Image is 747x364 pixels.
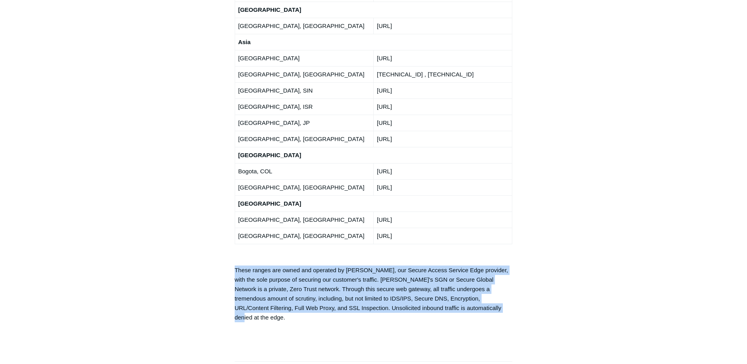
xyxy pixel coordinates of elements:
p: These ranges are owned and operated by [PERSON_NAME], our Secure Access Service Edge provider, wi... [235,266,513,322]
td: [TECHNICAL_ID] , [TECHNICAL_ID] [373,66,512,82]
td: [URL] [373,212,512,228]
strong: [GEOGRAPHIC_DATA] [238,152,301,158]
td: [GEOGRAPHIC_DATA], [GEOGRAPHIC_DATA] [235,179,373,195]
td: [URL] [373,131,512,147]
td: [GEOGRAPHIC_DATA], JP [235,115,373,131]
td: [URL] [373,98,512,115]
td: [URL] [373,228,512,244]
td: [GEOGRAPHIC_DATA], [GEOGRAPHIC_DATA] [235,131,373,147]
strong: [GEOGRAPHIC_DATA] [238,6,301,13]
strong: [GEOGRAPHIC_DATA] [238,200,301,207]
td: [URL] [373,50,512,66]
td: [URL] [373,115,512,131]
td: Bogota, COL [235,163,373,179]
td: [GEOGRAPHIC_DATA], SIN [235,82,373,98]
td: [GEOGRAPHIC_DATA], [GEOGRAPHIC_DATA] [235,18,373,34]
td: [URL] [373,163,512,179]
td: [URL] [373,179,512,195]
td: [URL] [373,18,512,34]
td: [GEOGRAPHIC_DATA], [GEOGRAPHIC_DATA] [235,66,373,82]
td: [URL] [373,82,512,98]
td: [GEOGRAPHIC_DATA] [235,50,373,66]
td: [GEOGRAPHIC_DATA], [GEOGRAPHIC_DATA] [235,212,373,228]
td: [GEOGRAPHIC_DATA], ISR [235,98,373,115]
strong: Asia [238,39,251,45]
td: [GEOGRAPHIC_DATA], [GEOGRAPHIC_DATA] [235,228,373,244]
